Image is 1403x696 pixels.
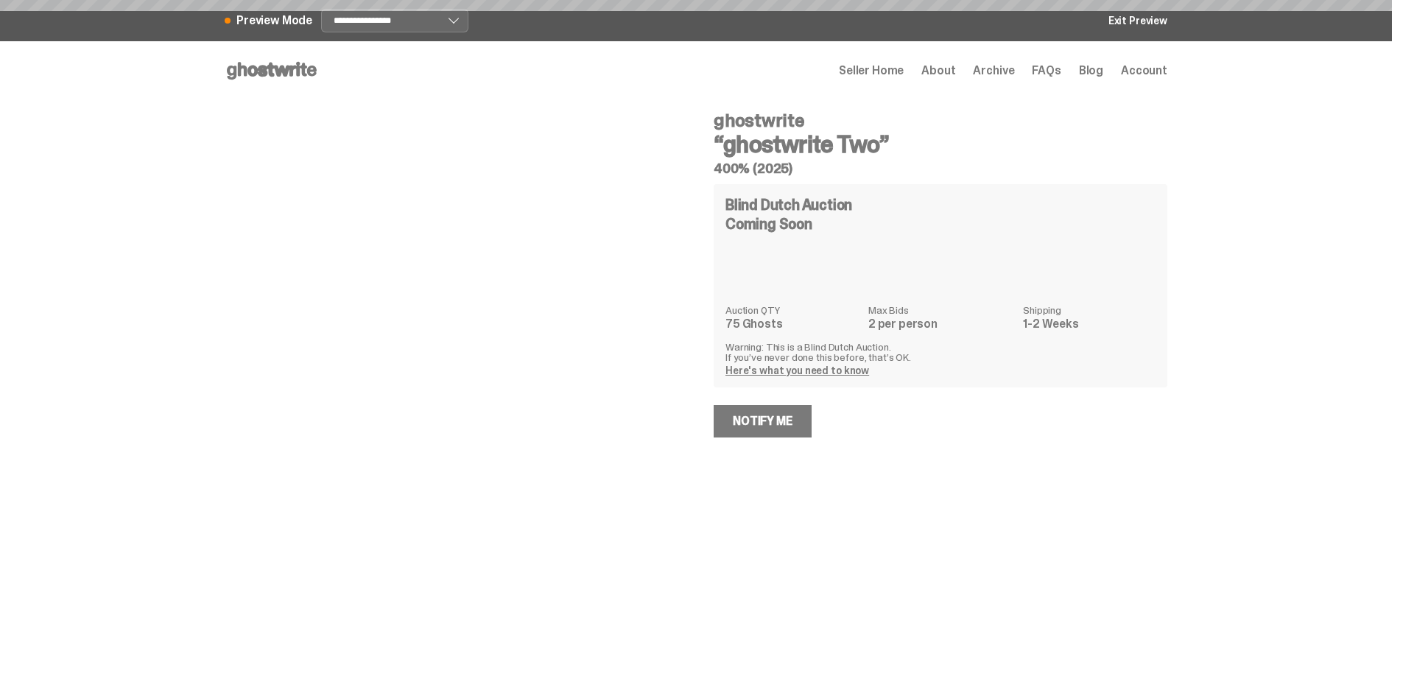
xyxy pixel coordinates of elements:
[839,65,904,77] a: Seller Home
[236,15,312,27] span: Preview Mode
[725,342,1156,362] p: Warning: This is a Blind Dutch Auction. If you’ve never done this before, that’s OK.
[1023,318,1156,330] dd: 1-2 Weeks
[868,305,1014,315] dt: Max Bids
[1108,15,1167,26] a: Exit Preview
[714,162,1167,175] h5: 400% (2025)
[725,197,852,212] h4: Blind Dutch Auction
[1023,305,1156,315] dt: Shipping
[973,65,1014,77] a: Archive
[714,405,812,437] a: Notify Me
[725,305,859,315] dt: Auction QTY
[1079,65,1103,77] a: Blog
[725,318,859,330] dd: 75 Ghosts
[725,217,1156,231] div: Coming Soon
[921,65,955,77] a: About
[1032,65,1061,77] a: FAQs
[714,133,1167,156] h3: “ghostwrite Two”
[868,318,1014,330] dd: 2 per person
[714,112,1167,130] h4: ghostwrite
[1121,65,1167,77] a: Account
[725,364,869,377] a: Here's what you need to know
